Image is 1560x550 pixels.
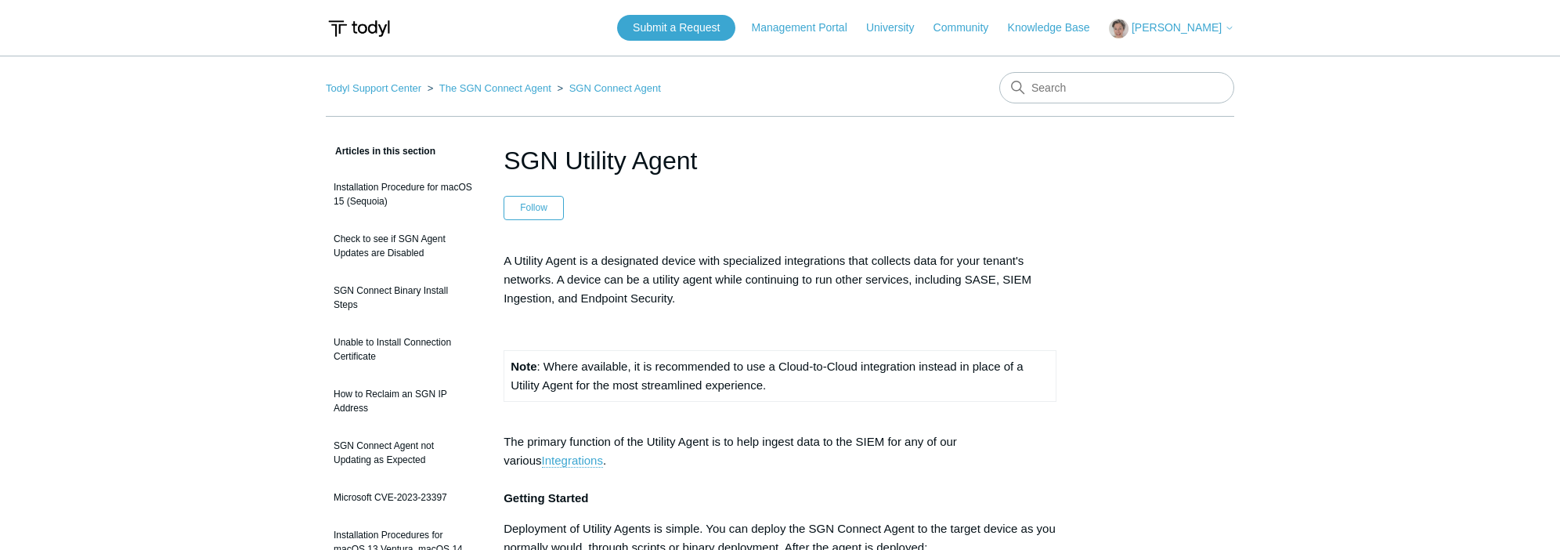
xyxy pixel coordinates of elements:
img: Todyl Support Center Help Center home page [326,14,392,43]
span: [PERSON_NAME] [1132,21,1222,34]
button: [PERSON_NAME] [1109,19,1234,38]
a: How to Reclaim an SGN IP Address [326,379,480,423]
a: SGN Connect Binary Install Steps [326,276,480,320]
li: Todyl Support Center [326,82,424,94]
a: Todyl Support Center [326,82,421,94]
a: Management Portal [752,20,863,36]
a: Community [933,20,1005,36]
input: Search [999,72,1234,103]
p: The primary function of the Utility Agent is to help ingest data to the SIEM for any of our vario... [504,414,1056,508]
a: Submit a Request [617,15,735,41]
a: Knowledge Base [1008,20,1106,36]
a: Check to see if SGN Agent Updates are Disabled [326,224,480,268]
a: Microsoft CVE-2023-23397 [326,483,480,512]
strong: Getting Started [504,491,588,505]
td: : Where available, it is recommended to use a Cloud-to-Cloud integration instead in place of a Ut... [504,350,1056,401]
a: SGN Connect Agent [569,82,661,94]
a: Integrations [542,454,603,468]
a: Unable to Install Connection Certificate [326,327,480,371]
span: Articles in this section [326,146,435,157]
a: The SGN Connect Agent [439,82,551,94]
a: SGN Connect Agent not Updating as Expected [326,431,480,475]
li: SGN Connect Agent [554,82,660,94]
p: A Utility Agent is a designated device with specialized integrations that collects data for your ... [504,251,1056,308]
strong: Note [511,360,536,373]
li: The SGN Connect Agent [424,82,554,94]
a: University [866,20,930,36]
button: Follow Article [504,196,564,219]
h1: SGN Utility Agent [504,142,1056,179]
a: Installation Procedure for macOS 15 (Sequoia) [326,172,480,216]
